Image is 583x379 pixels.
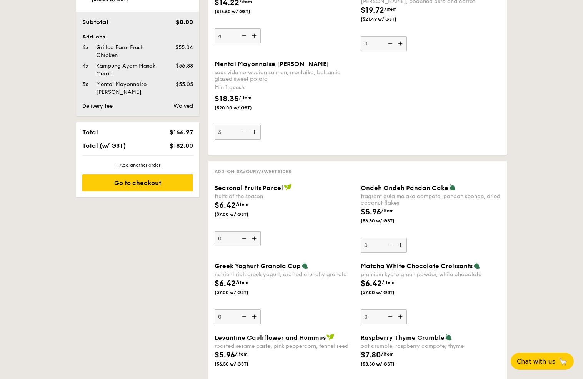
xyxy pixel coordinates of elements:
span: Subtotal [82,18,108,26]
span: $19.72 [361,6,384,15]
span: ($7.00 w/ GST) [215,211,267,217]
div: premium kyoto green powder, white chocolate [361,271,501,278]
button: Chat with us🦙 [511,353,574,370]
span: $0.00 [176,18,193,26]
img: icon-add.58712e84.svg [395,309,407,324]
div: Mentai Mayonnaise [PERSON_NAME] [93,81,163,96]
span: $182.00 [170,142,193,149]
span: Ondeh Ondeh Pandan Cake [361,184,448,192]
img: icon-add.58712e84.svg [249,231,261,246]
span: $18.35 [215,94,239,104]
span: ($6.50 w/ GST) [361,218,413,224]
span: /item [384,7,397,12]
img: icon-reduce.1d2dbef1.svg [238,309,249,324]
span: $6.42 [215,279,236,288]
img: icon-add.58712e84.svg [395,36,407,51]
span: ($7.00 w/ GST) [215,289,267,296]
span: $56.88 [176,63,193,69]
img: icon-vegetarian.fe4039eb.svg [449,184,456,191]
span: Add-on: Savoury/Sweet Sides [215,169,291,174]
img: icon-reduce.1d2dbef1.svg [238,125,249,139]
span: $7.80 [361,351,381,360]
span: /item [236,202,248,207]
span: $166.97 [170,129,193,136]
input: Matcha White Chocolate Croissantspremium kyoto green powder, white chocolate$6.42/item($7.00 w/ GST) [361,309,407,324]
span: ($21.49 w/ GST) [361,16,413,22]
img: icon-vegan.f8ff3823.svg [284,184,291,191]
img: icon-reduce.1d2dbef1.svg [238,28,249,43]
div: Kampung Ayam Masak Merah [93,62,163,78]
div: + Add another order [82,162,193,168]
span: Greek Yoghurt Granola Cup [215,262,301,270]
span: Matcha White Chocolate Croissants [361,262,473,270]
input: Greek Yoghurt Granola Cupnutrient rich greek yogurt, crafted crunchy granola$6.42/item($7.00 w/ GST) [215,309,261,324]
span: /item [382,280,395,285]
span: ($8.50 w/ GST) [361,361,413,367]
span: /item [236,280,248,285]
img: icon-reduce.1d2dbef1.svg [384,238,395,252]
div: Min 1 guests [215,84,355,92]
img: icon-add.58712e84.svg [249,309,261,324]
span: /item [381,208,394,214]
img: icon-add.58712e84.svg [249,125,261,139]
img: icon-reduce.1d2dbef1.svg [384,309,395,324]
span: Mentai Mayonnaise [PERSON_NAME] [215,60,329,68]
div: fragrant gula melaka compote, pandan sponge, dried coconut flakes [361,193,501,206]
span: $6.42 [215,201,236,210]
span: Total (w/ GST) [82,142,126,149]
div: Go to checkout [82,174,193,191]
span: Levantine Cauliflower and Hummus [215,334,326,341]
span: Raspberry Thyme Crumble [361,334,445,341]
span: ($20.00 w/ GST) [215,105,267,111]
div: 4x [79,62,93,70]
div: sous vide norwegian salmon, mentaiko, balsamic glazed sweet potato [215,69,355,82]
div: nutrient rich greek yogurt, crafted crunchy granola [215,271,355,278]
span: ($15.50 w/ GST) [215,8,267,15]
span: Seasonal Fruits Parcel [215,184,283,192]
img: icon-reduce.1d2dbef1.svg [384,36,395,51]
span: $55.04 [175,44,193,51]
img: icon-vegan.f8ff3823.svg [326,334,334,341]
div: 4x [79,44,93,52]
span: $5.96 [215,351,235,360]
img: icon-vegetarian.fe4039eb.svg [301,262,308,269]
img: icon-add.58712e84.svg [249,28,261,43]
span: Chat with us [517,358,555,365]
img: icon-add.58712e84.svg [395,238,407,252]
img: icon-reduce.1d2dbef1.svg [238,231,249,246]
span: ($6.50 w/ GST) [215,361,267,367]
span: $5.96 [361,207,381,217]
input: Impossible Ground Beef Hamburg with Japanese Currybaked impossible ground beef hamburg, japanese ... [361,36,407,51]
img: icon-vegetarian.fe4039eb.svg [445,334,452,341]
div: roasted sesame paste, pink peppercorn, fennel seed [215,343,355,349]
div: 3x [79,81,93,88]
span: /item [239,95,252,100]
span: ($7.00 w/ GST) [361,289,413,296]
input: Seasonal Fruits Parcelfruits of the season$6.42/item($7.00 w/ GST) [215,231,261,246]
span: $6.42 [361,279,382,288]
input: Mentai Mayonnaise [PERSON_NAME]sous vide norwegian salmon, mentaiko, balsamic glazed sweet potato... [215,125,261,140]
div: Grilled Farm Fresh Chicken [93,44,163,59]
div: oat crumble, raspberry compote, thyme [361,343,501,349]
div: fruits of the season [215,193,355,200]
span: Total [82,129,98,136]
span: Waived [173,103,193,109]
div: Add-ons [82,33,193,41]
span: $55.05 [176,81,193,88]
span: Delivery fee [82,103,113,109]
span: 🦙 [558,357,568,366]
img: icon-vegetarian.fe4039eb.svg [473,262,480,269]
span: /item [381,351,394,357]
input: Kampung Ayam Masak Merahhousemade sambal marinated chicken, nyonya achar, butterfly blue pea rice... [215,28,261,43]
span: /item [235,351,248,357]
input: Ondeh Ondeh Pandan Cakefragrant gula melaka compote, pandan sponge, dried coconut flakes$5.96/ite... [361,238,407,253]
